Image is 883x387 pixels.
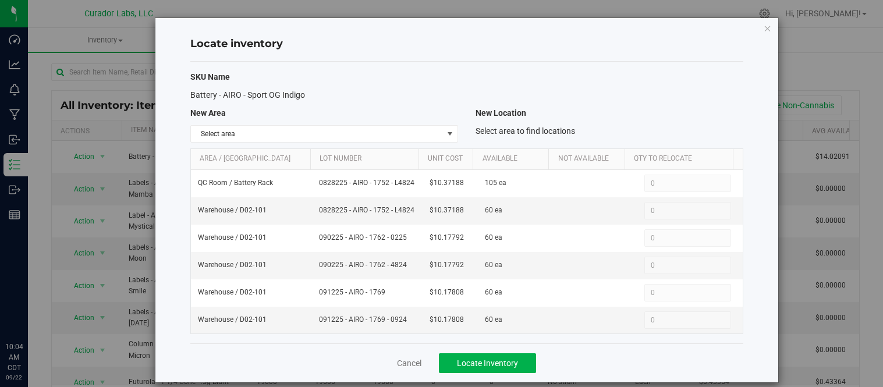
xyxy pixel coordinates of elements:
span: Warehouse / D02-101 [198,232,267,243]
a: Cancel [397,357,421,369]
button: Locate Inventory [439,353,536,373]
span: 60 ea [485,260,502,271]
a: Unit Cost [428,154,469,164]
span: QC Room / Battery Rack [198,177,273,189]
span: $10.17808 [430,314,464,325]
span: 0828225 - AIRO - 1752 - L4824 [319,177,416,189]
span: 091225 - AIRO - 1769 - 0924 [319,314,416,325]
span: 60 ea [485,205,502,216]
span: SKU Name [190,72,230,81]
a: Not Available [558,154,620,164]
span: Warehouse / D02-101 [198,287,267,298]
span: 090225 - AIRO - 1762 - 0225 [319,232,416,243]
span: New Area [190,108,226,118]
span: 60 ea [485,287,502,298]
span: New Location [476,108,526,118]
span: Battery - AIRO - Sport OG Indigo [190,90,305,100]
span: $10.17808 [430,287,464,298]
h4: Locate inventory [190,37,743,52]
span: 60 ea [485,232,502,243]
span: 090225 - AIRO - 1762 - 4824 [319,260,416,271]
span: 105 ea [485,177,506,189]
iframe: Resource center unread badge [34,292,48,306]
span: $10.37188 [430,177,464,189]
iframe: Resource center [12,294,47,329]
a: Lot Number [320,154,414,164]
span: 60 ea [485,314,502,325]
span: 0828225 - AIRO - 1752 - L4824 [319,205,416,216]
a: Qty to Relocate [634,154,729,164]
span: Locate Inventory [457,358,518,368]
span: $10.17792 [430,260,464,271]
span: Warehouse / D02-101 [198,205,267,216]
span: $10.17792 [430,232,464,243]
span: Warehouse / D02-101 [198,314,267,325]
span: $10.37188 [430,205,464,216]
span: Select area [191,126,443,142]
span: Warehouse / D02-101 [198,260,267,271]
span: Select area to find locations [476,126,575,136]
span: 091225 - AIRO - 1769 [319,287,416,298]
a: Area / [GEOGRAPHIC_DATA] [200,154,306,164]
a: Available [483,154,545,164]
span: select [443,126,458,142]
